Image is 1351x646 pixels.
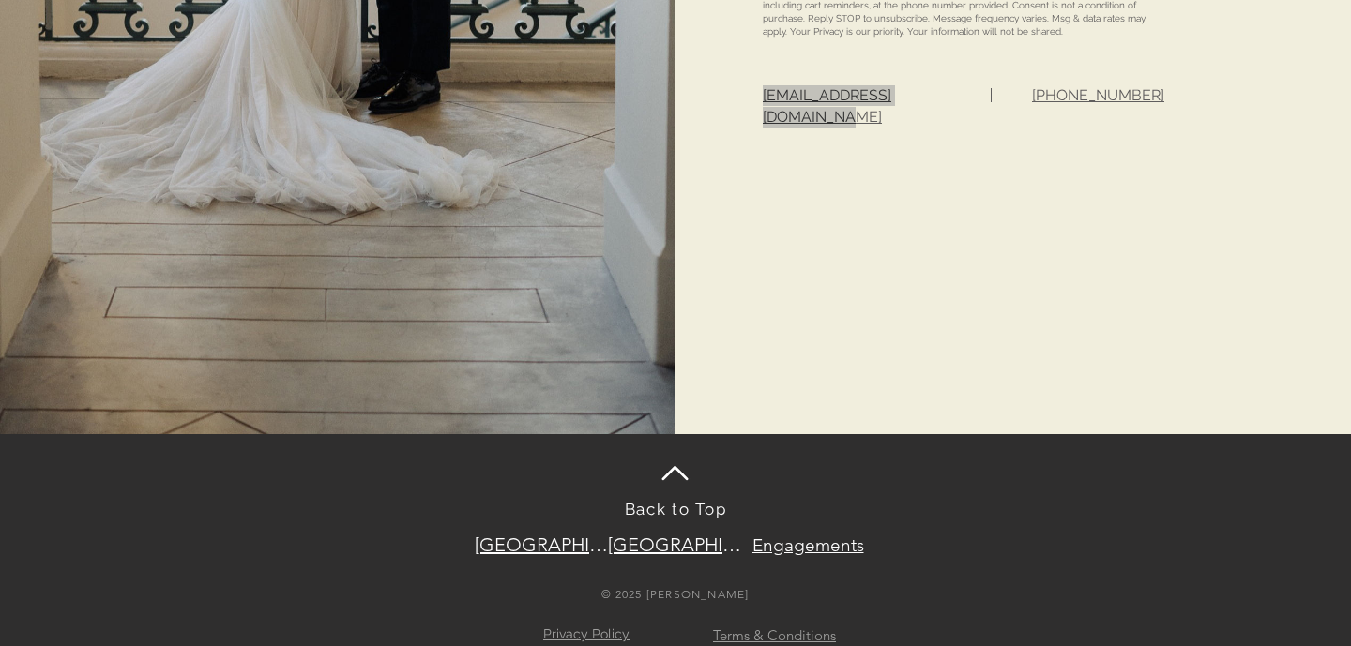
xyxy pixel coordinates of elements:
[713,626,836,644] span: Terms & Conditions
[625,500,727,518] a: Back to Top
[543,626,630,641] a: Privacy Policy
[713,627,836,644] a: Terms & Conditions
[763,86,891,125] a: [EMAIL_ADDRESS][DOMAIN_NAME]
[608,533,741,556] span: [GEOGRAPHIC_DATA]
[741,526,874,563] a: Engagements
[608,526,741,563] a: Seattle
[475,533,608,556] span: [GEOGRAPHIC_DATA]
[752,534,864,556] span: Engagements
[601,587,750,601] span: © 2025 [PERSON_NAME]
[475,526,608,563] a: Los Angeles
[1032,86,1164,104] a: [PHONE_NUMBER]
